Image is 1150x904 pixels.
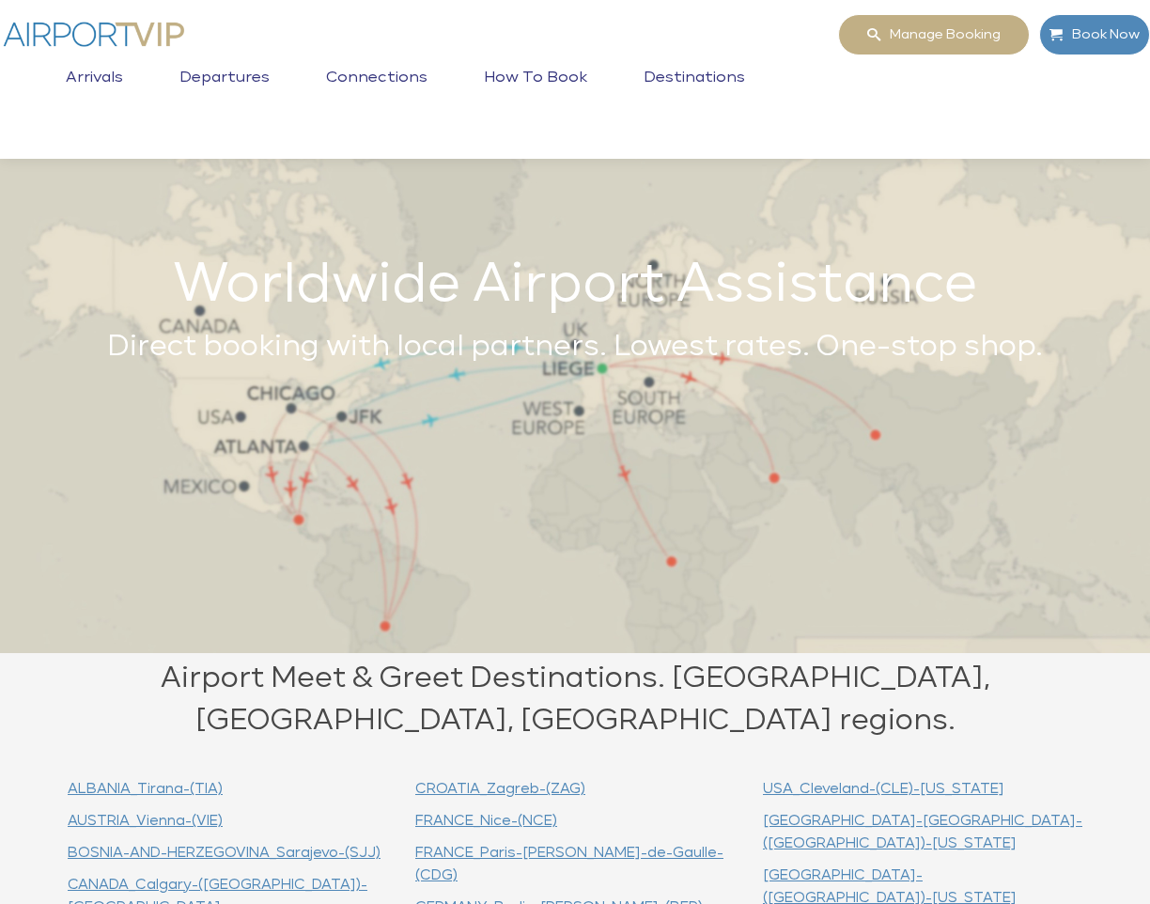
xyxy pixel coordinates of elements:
a: How to book [479,69,592,116]
a: BOSNIA-AND-HERZEGOVINA_Sarajevo-(SJJ) [68,846,381,860]
a: [GEOGRAPHIC_DATA]-[GEOGRAPHIC_DATA]-([GEOGRAPHIC_DATA])-[US_STATE] [763,814,1082,850]
span: Manage booking [880,15,1001,55]
h1: Worldwide Airport Assistance [47,264,1104,307]
a: ALBANIA_Tirana-(TIA) [68,782,223,796]
a: Book Now [1039,14,1150,55]
a: FRANCE_Paris-[PERSON_NAME]-de-Gaulle-(CDG) [415,846,723,882]
a: Destinations [639,69,750,116]
span: Book Now [1063,15,1140,55]
a: AUSTRIA_Vienna-(VIE) [68,814,223,828]
h2: Airport Meet & Greet Destinations. [GEOGRAPHIC_DATA], [GEOGRAPHIC_DATA], [GEOGRAPHIC_DATA] regions. [47,658,1104,742]
a: Arrivals [61,69,128,116]
a: Departures [175,69,274,116]
a: Manage booking [838,14,1030,55]
h2: Direct booking with local partners. Lowest rates. One-stop shop. [47,326,1104,368]
a: USA_Cleveland-(CLE)-[US_STATE] [763,782,1004,796]
a: FRANCE_Nice-(NCE) [415,814,557,828]
a: Connections [321,69,432,116]
a: CROATIA_Zagreb-(ZAG) [415,782,585,796]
